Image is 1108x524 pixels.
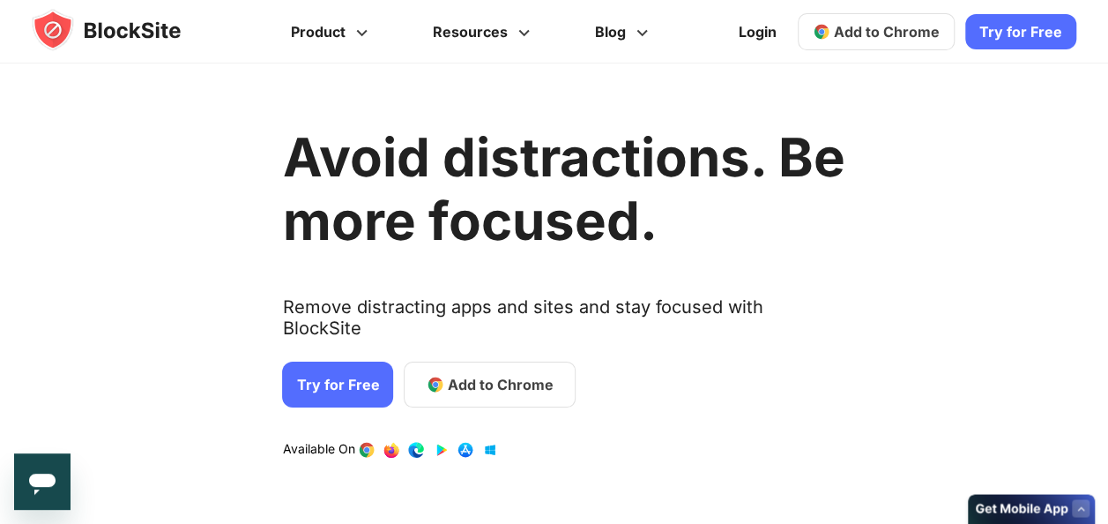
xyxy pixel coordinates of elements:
[834,23,940,41] span: Add to Chrome
[14,453,71,510] iframe: Button to launch messaging window
[32,9,215,51] img: blocksite-icon.5d769676.svg
[282,296,844,353] text: Remove distracting apps and sites and stay focused with BlockSite
[282,125,844,252] h1: Avoid distractions. Be more focused.
[965,14,1076,49] a: Try for Free
[728,11,787,53] a: Login
[282,441,354,459] text: Available On
[813,23,830,41] img: chrome-icon.svg
[404,362,576,408] a: Add to Chrome
[282,362,393,408] a: Try for Free
[798,13,955,50] a: Add to Chrome
[448,374,554,395] span: Add to Chrome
